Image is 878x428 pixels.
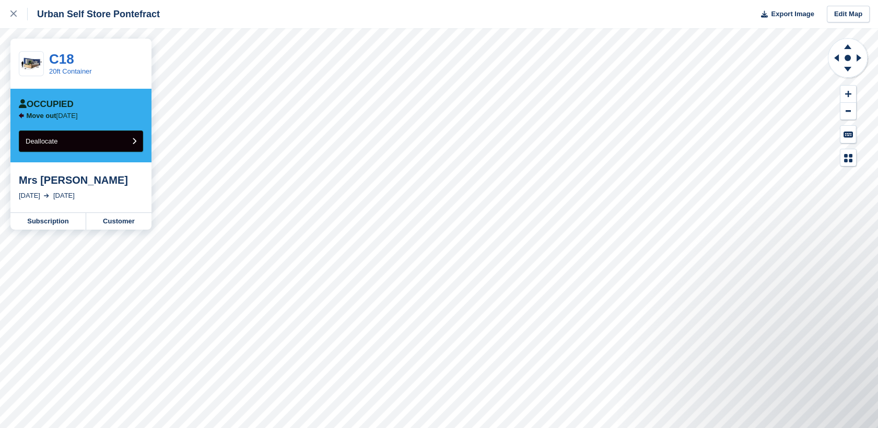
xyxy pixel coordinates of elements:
[840,149,856,167] button: Map Legend
[19,174,143,186] div: Mrs [PERSON_NAME]
[28,8,160,20] div: Urban Self Store Pontefract
[27,112,78,120] p: [DATE]
[53,191,75,201] div: [DATE]
[19,55,43,73] img: 20-ft-container.jpg
[827,6,870,23] a: Edit Map
[10,213,86,230] a: Subscription
[19,191,40,201] div: [DATE]
[771,9,814,19] span: Export Image
[26,137,57,145] span: Deallocate
[19,130,143,152] button: Deallocate
[27,112,56,120] span: Move out
[49,51,74,67] a: C18
[19,113,24,118] img: arrow-left-icn-90495f2de72eb5bd0bd1c3c35deca35cc13f817d75bef06ecd7c0b315636ce7e.svg
[755,6,814,23] button: Export Image
[44,194,49,198] img: arrow-right-light-icn-cde0832a797a2874e46488d9cf13f60e5c3a73dbe684e267c42b8395dfbc2abf.svg
[49,67,92,75] a: 20ft Container
[86,213,151,230] a: Customer
[840,86,856,103] button: Zoom In
[19,99,74,110] div: Occupied
[840,103,856,120] button: Zoom Out
[840,126,856,143] button: Keyboard Shortcuts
